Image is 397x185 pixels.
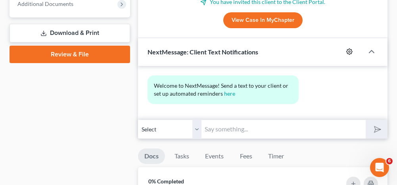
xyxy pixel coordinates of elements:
span: 6 [386,158,393,164]
a: Review & File [10,46,130,63]
a: Timer [262,148,290,164]
iframe: Intercom live chat [370,158,389,177]
strong: 0% Completed [148,178,184,185]
a: View Case in MyChapter [223,12,303,28]
a: Fees [233,148,259,164]
a: Events [199,148,230,164]
span: Welcome to NextMessage! Send a text to your client or set up automated reminders [154,82,290,97]
span: NextMessage: Client Text Notifications [148,48,258,56]
span: Additional Documents [17,0,73,7]
a: Docs [138,148,165,164]
a: Download & Print [10,24,130,42]
input: Say something... [201,119,365,139]
a: here [224,90,235,97]
a: Tasks [168,148,196,164]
